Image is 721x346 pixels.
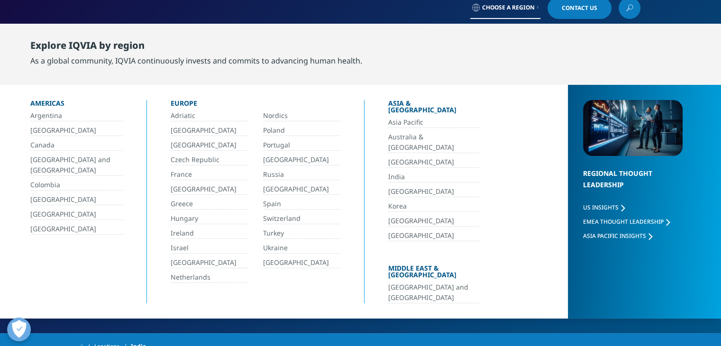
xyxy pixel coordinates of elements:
[388,186,479,197] a: [GEOGRAPHIC_DATA]
[171,184,248,195] a: [GEOGRAPHIC_DATA]
[263,110,340,121] a: Nordics
[388,172,479,182] a: India
[388,157,479,168] a: [GEOGRAPHIC_DATA]
[583,218,664,226] span: EMEA Thought Leadership
[171,140,248,151] a: [GEOGRAPHIC_DATA]
[263,155,340,165] a: [GEOGRAPHIC_DATA]
[171,228,248,239] a: Ireland
[263,140,340,151] a: Portugal
[263,213,340,224] a: Switzerland
[388,216,479,227] a: [GEOGRAPHIC_DATA]
[30,155,123,176] a: [GEOGRAPHIC_DATA] and [GEOGRAPHIC_DATA]
[171,243,248,254] a: Israel
[30,125,123,136] a: [GEOGRAPHIC_DATA]
[482,4,535,11] span: Choose a Region
[7,318,31,341] button: Open Preferences
[583,232,652,240] a: Asia Pacific Insights
[562,5,597,11] span: Contact Us
[388,132,479,153] a: Australia & [GEOGRAPHIC_DATA]
[30,140,123,151] a: Canada
[388,282,479,303] a: [GEOGRAPHIC_DATA] and [GEOGRAPHIC_DATA]
[30,40,362,55] div: Explore IQVIA by region
[171,199,248,209] a: Greece
[388,201,479,212] a: Korea
[30,100,123,110] div: Americas
[263,243,340,254] a: Ukraine
[171,213,248,224] a: Hungary
[263,257,340,268] a: [GEOGRAPHIC_DATA]
[263,184,340,195] a: [GEOGRAPHIC_DATA]
[30,110,123,121] a: Argentina
[171,169,248,180] a: France
[171,257,248,268] a: [GEOGRAPHIC_DATA]
[30,180,123,191] a: Colombia
[161,23,640,68] nav: Primary
[30,194,123,205] a: [GEOGRAPHIC_DATA]
[263,199,340,209] a: Spain
[583,218,670,226] a: EMEA Thought Leadership
[583,168,683,202] div: Regional Thought Leadership
[263,228,340,239] a: Turkey
[30,209,123,220] a: [GEOGRAPHIC_DATA]
[30,55,362,66] div: As a global community, IQVIA continuously invests and commits to advancing human health.
[583,203,619,211] span: US Insights
[583,203,625,211] a: US Insights
[30,224,123,235] a: [GEOGRAPHIC_DATA]
[263,125,340,136] a: Poland
[388,100,479,117] div: Asia & [GEOGRAPHIC_DATA]
[583,232,646,240] span: Asia Pacific Insights
[388,230,479,241] a: [GEOGRAPHIC_DATA]
[171,125,248,136] a: [GEOGRAPHIC_DATA]
[388,117,479,128] a: Asia Pacific
[171,100,340,110] div: Europe
[263,169,340,180] a: Russia
[388,265,479,282] div: Middle East & [GEOGRAPHIC_DATA]
[171,272,248,283] a: Netherlands
[171,110,248,121] a: Adriatic
[171,155,248,165] a: Czech Republic
[583,100,683,156] img: 2093_analyzing-data-using-big-screen-display-and-laptop.png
